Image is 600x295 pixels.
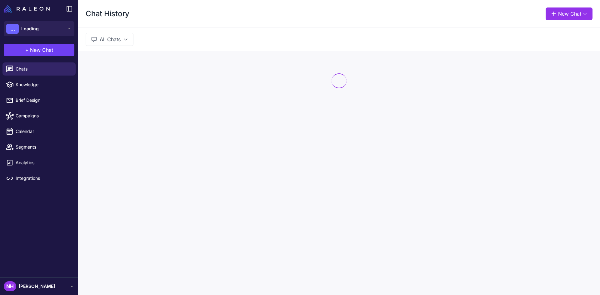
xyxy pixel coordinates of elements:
[86,33,133,46] button: All Chats
[6,24,19,34] div: ...
[16,175,71,182] span: Integrations
[16,159,71,166] span: Analytics
[546,7,592,20] button: New Chat
[2,109,76,122] a: Campaigns
[30,46,53,54] span: New Chat
[16,144,71,150] span: Segments
[4,281,16,291] div: NH
[2,78,76,91] a: Knowledge
[2,62,76,76] a: Chats
[4,5,52,12] a: Raleon Logo
[4,44,74,56] button: +New Chat
[16,66,71,72] span: Chats
[4,5,50,12] img: Raleon Logo
[2,172,76,185] a: Integrations
[16,81,71,88] span: Knowledge
[16,97,71,104] span: Brief Design
[16,112,71,119] span: Campaigns
[2,125,76,138] a: Calendar
[21,25,42,32] span: Loading...
[2,140,76,154] a: Segments
[4,21,74,36] button: ...Loading...
[2,94,76,107] a: Brief Design
[16,128,71,135] span: Calendar
[86,9,129,19] h1: Chat History
[25,46,29,54] span: +
[2,156,76,169] a: Analytics
[19,283,55,290] span: [PERSON_NAME]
